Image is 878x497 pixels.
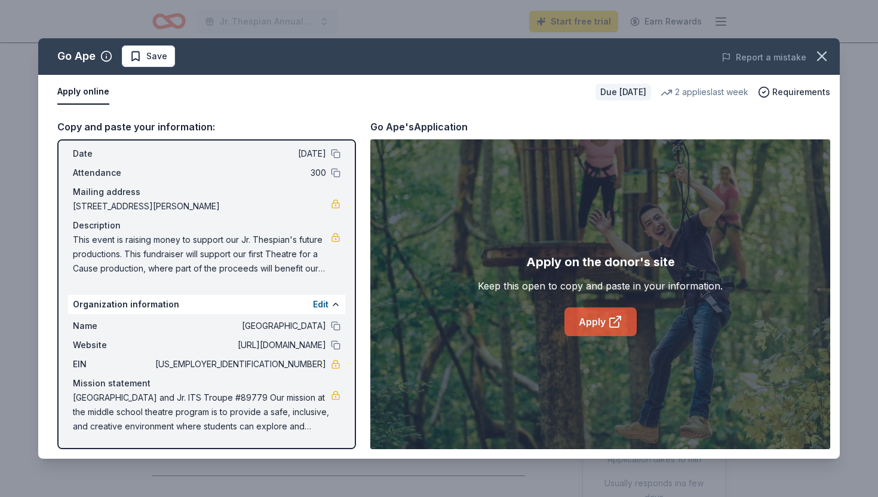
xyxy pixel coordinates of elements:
button: Apply online [57,80,109,105]
span: Website [73,338,153,352]
span: [US_EMPLOYER_IDENTIFICATION_NUMBER] [153,357,326,371]
button: Report a mistake [722,50,806,65]
span: [STREET_ADDRESS][PERSON_NAME] [73,199,331,214]
button: Edit [313,297,329,312]
span: [DATE] [153,147,326,161]
div: Description [73,218,340,233]
div: Copy and paste your information: [57,119,356,135]
span: Save [146,49,167,63]
div: Mailing address [73,185,340,199]
span: [URL][DOMAIN_NAME] [153,338,326,352]
span: 300 [153,166,326,180]
span: Date [73,147,153,161]
span: [GEOGRAPHIC_DATA] and Jr. ITS Troupe #89779 Our mission at the middle school theatre program is t... [73,391,331,434]
div: 2 applies last week [661,85,748,99]
div: Organization information [68,295,345,314]
div: Mission statement [73,376,340,391]
div: Apply on the donor's site [526,252,675,272]
button: Save [122,45,175,67]
a: Apply [564,307,637,336]
div: Due [DATE] [595,84,651,100]
span: Requirements [772,85,830,99]
span: [GEOGRAPHIC_DATA] [153,319,326,333]
button: Requirements [758,85,830,99]
div: Go Ape [57,47,96,66]
div: Go Ape's Application [370,119,468,135]
div: Keep this open to copy and paste in your information. [478,279,723,293]
span: Name [73,319,153,333]
span: EIN [73,357,153,371]
span: Attendance [73,166,153,180]
span: This event is raising money to support our Jr. Thespian's future productions. This fundraiser wil... [73,233,331,276]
